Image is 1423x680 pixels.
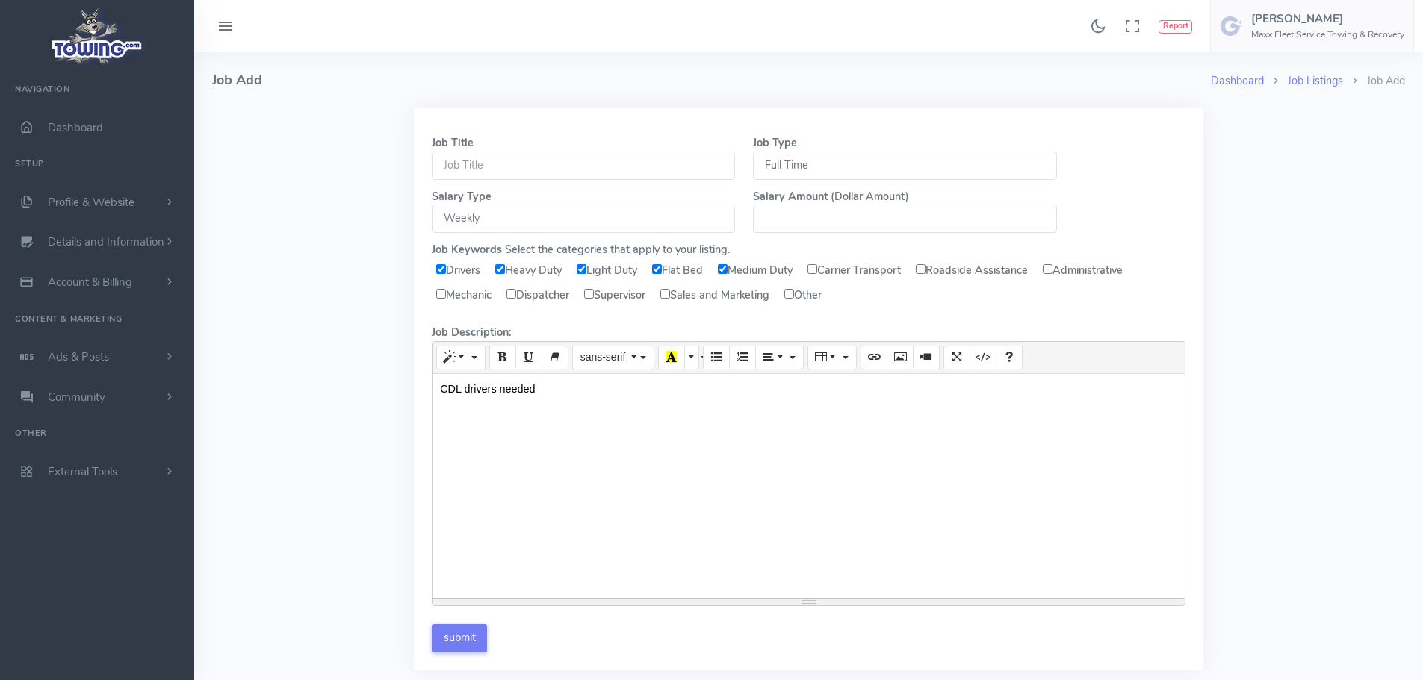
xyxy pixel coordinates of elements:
[432,152,735,180] input: Job Title
[433,284,497,307] label: Mechanic
[432,135,474,150] b: Job Title
[729,346,756,369] button: Ordered list (CTRL+SHIFT+NUM8)
[503,284,575,307] label: Dispatcher
[577,264,586,274] input: Light Duty
[657,284,775,307] label: Sales and Marketing
[684,346,699,369] button: More Color
[506,289,516,299] input: Dispatcher
[943,346,970,369] button: Full Screen
[212,52,1211,108] h4: Job Add
[755,346,804,369] button: Paragraph
[703,346,730,369] button: Unordered list (CTRL+SHIFT+NUM7)
[1251,13,1404,25] h5: [PERSON_NAME]
[436,346,485,369] button: Style
[784,289,794,299] input: Other
[753,189,828,204] b: Salary Amount
[916,264,926,274] input: Roadside Assistance
[1299,531,1423,680] iframe: Conversations
[48,120,103,135] span: Dashboard
[913,260,1034,282] label: Roadside Assistance
[436,289,446,299] input: Mechanic
[580,351,626,363] span: sans-serif
[1288,73,1343,88] a: Job Listings
[489,346,516,369] button: Bold (CTRL+B)
[649,260,709,282] label: Flat Bed
[804,260,907,282] label: Carrier Transport
[1220,14,1244,38] img: user-image
[970,346,996,369] button: Code View
[505,242,730,258] label: Select the categories that apply to your listing.
[913,346,940,369] button: Video
[807,346,856,369] button: Table
[48,349,109,364] span: Ads & Posts
[433,260,486,282] label: Drivers
[1159,20,1192,34] button: Report
[1211,73,1264,88] a: Dashboard
[1251,30,1404,40] h6: Maxx Fleet Service Towing & Recovery
[515,346,542,369] button: Underline (CTRL+U)
[887,346,914,369] button: Picture
[831,189,909,204] span: (Dollar Amount)
[542,346,568,369] button: Remove Font Style (CTRL+\)
[432,325,512,340] b: Job Description:
[47,4,148,68] img: logo
[781,284,828,307] label: Other
[1043,264,1052,274] input: Administrative
[436,264,446,274] input: Drivers
[574,260,643,282] label: Light Duty
[660,289,670,299] input: Sales and Marketing
[492,260,568,282] label: Heavy Duty
[715,260,799,282] label: Medium Duty
[861,346,887,369] button: Link (CTRL+K)
[495,264,505,274] input: Heavy Duty
[1343,73,1405,90] li: Job Add
[581,284,651,307] label: Supervisor
[652,264,662,274] input: Flat Bed
[996,346,1023,369] button: Help
[48,275,132,290] span: Account & Billing
[48,390,105,405] span: Community
[48,464,117,479] span: External Tools
[584,289,594,299] input: Supervisor
[753,135,797,150] b: Job Type
[807,264,817,274] input: Carrier Transport
[432,624,487,652] input: submit
[718,264,728,274] input: Medium Duty
[432,242,502,257] b: Job Keywords
[48,235,164,250] span: Details and Information
[1040,260,1129,282] label: Administrative
[433,374,1185,598] div: CDL drivers needed
[433,599,1185,605] div: resize
[658,346,685,369] button: Recent Color
[48,195,134,210] span: Profile & Website
[572,346,654,369] button: Font Family
[432,189,492,204] b: Salary Type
